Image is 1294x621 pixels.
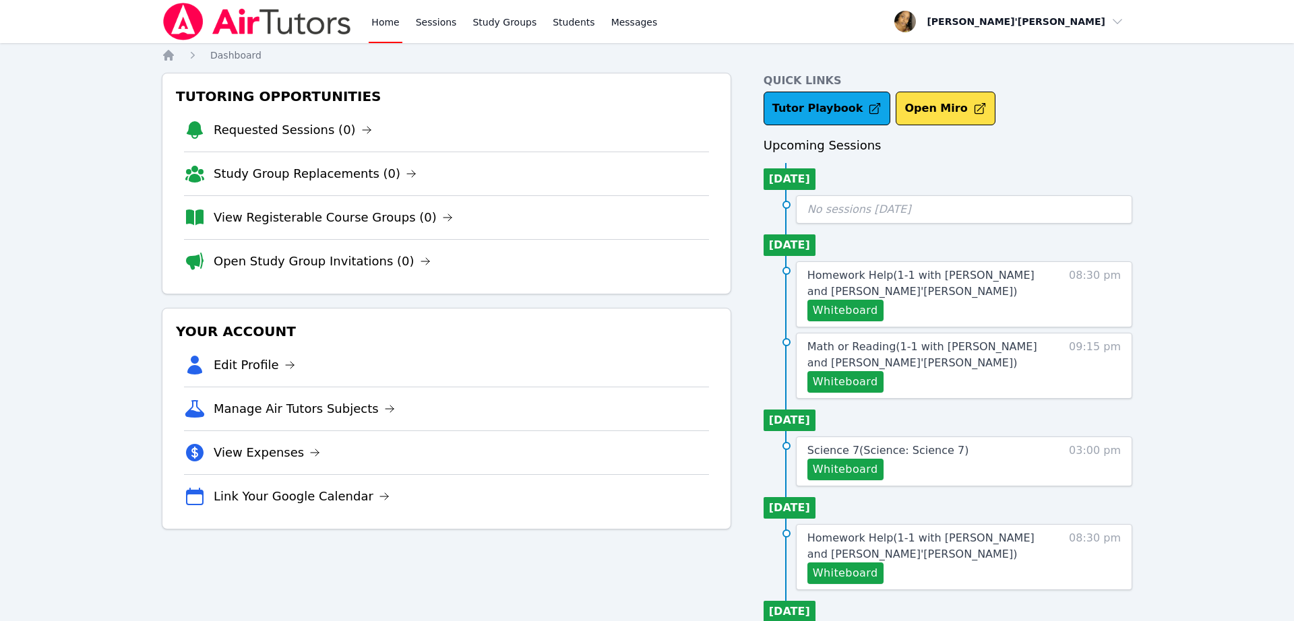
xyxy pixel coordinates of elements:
a: Manage Air Tutors Subjects [214,399,395,418]
li: [DATE] [764,497,815,519]
a: Homework Help(1-1 with [PERSON_NAME] and [PERSON_NAME]'[PERSON_NAME]) [807,530,1043,562]
a: Requested Sessions (0) [214,121,372,139]
span: Dashboard [210,50,261,61]
a: Science 7(Science: Science 7) [807,443,969,459]
a: Edit Profile [214,356,295,374]
span: Messages [611,15,658,29]
h4: Quick Links [764,73,1132,89]
span: 03:00 pm [1069,443,1121,480]
button: Whiteboard [807,300,884,321]
button: Whiteboard [807,562,884,584]
a: Link Your Google Calendar [214,487,390,506]
button: Whiteboard [807,371,884,393]
span: 08:30 pm [1069,267,1121,321]
a: Tutor Playbook [764,92,891,125]
li: [DATE] [764,234,815,256]
span: 09:15 pm [1069,339,1121,393]
h3: Tutoring Opportunities [173,84,720,108]
button: Open Miro [896,92,995,125]
li: [DATE] [764,410,815,431]
a: View Expenses [214,443,320,462]
a: Math or Reading(1-1 with [PERSON_NAME] and [PERSON_NAME]'[PERSON_NAME]) [807,339,1043,371]
h3: Upcoming Sessions [764,136,1132,155]
a: Open Study Group Invitations (0) [214,252,431,271]
li: [DATE] [764,168,815,190]
h3: Your Account [173,319,720,344]
button: Whiteboard [807,459,884,480]
span: Science 7 ( Science: Science 7 ) [807,444,969,457]
a: Dashboard [210,48,261,62]
span: Math or Reading ( 1-1 with [PERSON_NAME] and [PERSON_NAME]'[PERSON_NAME] ) [807,340,1037,369]
span: 08:30 pm [1069,530,1121,584]
a: Study Group Replacements (0) [214,164,417,183]
span: Homework Help ( 1-1 with [PERSON_NAME] and [PERSON_NAME]'[PERSON_NAME] ) [807,531,1035,560]
span: No sessions [DATE] [807,203,911,216]
img: Air Tutors [162,3,352,40]
a: View Registerable Course Groups (0) [214,208,453,227]
span: Homework Help ( 1-1 with [PERSON_NAME] and [PERSON_NAME]'[PERSON_NAME] ) [807,269,1035,298]
nav: Breadcrumb [162,48,1132,62]
a: Homework Help(1-1 with [PERSON_NAME] and [PERSON_NAME]'[PERSON_NAME]) [807,267,1043,300]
